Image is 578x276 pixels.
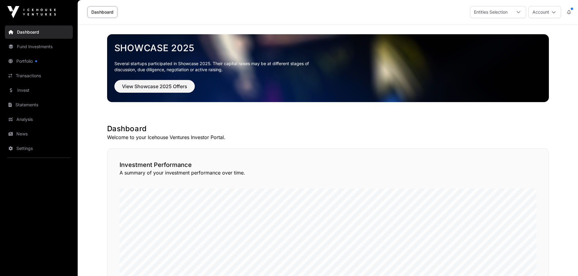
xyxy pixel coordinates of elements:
a: Showcase 2025 [114,42,542,53]
a: Fund Investments [5,40,73,53]
a: Invest [5,84,73,97]
a: Analysis [5,113,73,126]
p: Several startups participated in Showcase 2025. Their capital raises may be at different stages o... [114,61,318,73]
a: News [5,127,73,141]
a: Dashboard [87,6,117,18]
p: Welcome to your Icehouse Ventures Investor Portal. [107,134,549,141]
span: View Showcase 2025 Offers [122,83,187,90]
button: View Showcase 2025 Offers [114,80,195,93]
h2: Investment Performance [120,161,536,169]
h1: Dashboard [107,124,549,134]
a: Transactions [5,69,73,82]
img: Showcase 2025 [107,34,549,102]
iframe: Chat Widget [548,247,578,276]
p: A summary of your investment performance over time. [120,169,536,176]
button: Account [529,6,561,18]
a: Statements [5,98,73,111]
img: Icehouse Ventures Logo [7,6,56,18]
a: Portfolio [5,55,73,68]
a: Settings [5,142,73,155]
div: Entities Selection [470,6,511,18]
a: View Showcase 2025 Offers [114,86,195,92]
a: Dashboard [5,25,73,39]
